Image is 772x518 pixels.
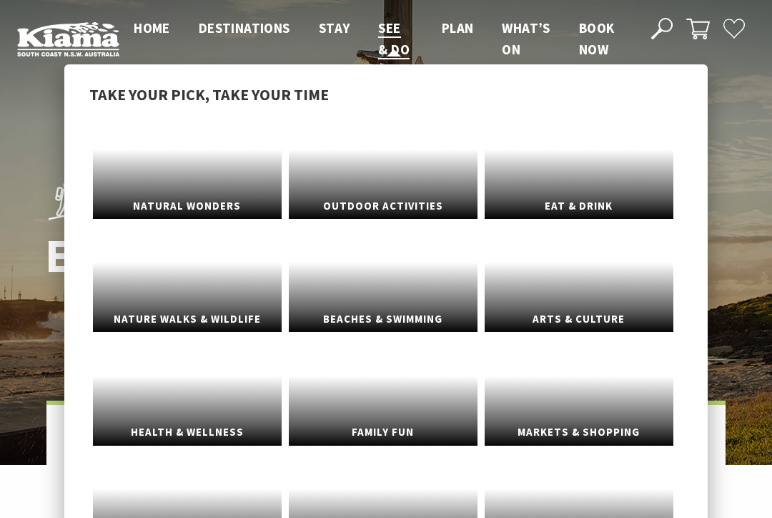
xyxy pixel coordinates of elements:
[134,19,170,36] span: Home
[93,419,282,446] span: Health & Wellness
[378,19,410,58] span: See & Do
[485,419,673,446] span: Markets & Shopping
[119,17,635,61] nav: Main Menu
[17,21,119,57] img: Kiama Logo
[502,19,550,58] span: What’s On
[45,229,449,281] h1: Experience
[289,193,477,220] span: Outdoor Activities
[319,19,350,36] span: Stay
[89,84,329,104] span: Take your pick, take your time
[485,306,673,333] span: Arts & Culture
[485,193,673,220] span: Eat & Drink
[289,306,477,333] span: Beaches & Swimming
[93,306,282,333] span: Nature Walks & Wildlife
[579,19,615,58] span: Book now
[442,19,474,36] span: Plan
[93,193,282,220] span: Natural Wonders
[289,419,477,446] span: Family Fun
[199,19,290,36] span: Destinations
